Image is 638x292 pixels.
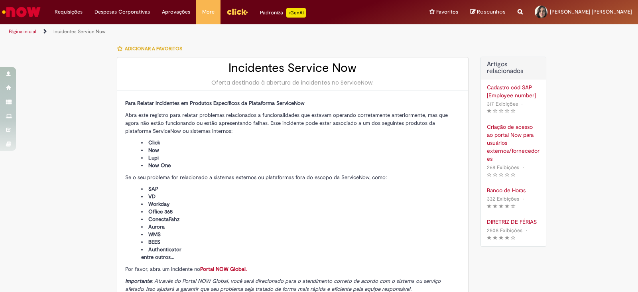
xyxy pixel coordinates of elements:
span: 332 Exibições [487,195,519,202]
div: Padroniza [260,8,306,18]
span: 2508 Exibições [487,227,522,234]
span: Abra este registro para relatar problemas relacionados a funcionalidades que estavam operando cor... [125,112,448,134]
a: Banco de Horas [487,186,540,194]
span: Aprovações [162,8,190,16]
a: Criação de acesso ao portal Now para usuários externos/fornecedores [487,123,540,163]
span: Adicionar a Favoritos [125,45,182,52]
span: Despesas Corporativas [95,8,150,16]
a: Rascunhos [470,8,506,16]
ul: Trilhas de página [6,24,419,39]
h3: Artigos relacionados [487,61,540,75]
strong: Importante [125,278,152,284]
span: entre outros... [141,254,174,260]
h2: Incidentes Service Now [125,61,460,75]
span: ConectaFahz [148,216,179,223]
span: Se o seu problema for relacionado a sistemas externos ou plataformas fora do escopo da ServiceNow... [125,174,387,181]
span: BEES [148,239,160,245]
a: Incidentes Service Now [53,28,106,35]
span: Authenticator [148,246,181,253]
img: click_logo_yellow_360x200.png [226,6,248,18]
a: Página inicial [9,28,36,35]
span: More [202,8,215,16]
span: Office 365 [148,208,173,215]
span: • [521,193,526,204]
span: • [520,99,524,109]
span: 268 Exibições [487,164,519,171]
span: WMS [148,231,161,238]
a: Cadastro cód SAP [Employee number] [487,83,540,99]
span: Aurora [148,223,165,230]
span: Click [148,139,160,146]
span: Requisições [55,8,83,16]
span: Para Relatar Incidentes em Produtos Específicos da Plataforma ServiceNow [125,100,305,107]
span: [PERSON_NAME] [PERSON_NAME] [550,8,632,15]
a: Portal NOW Global. [200,266,247,272]
span: Workday [148,201,169,207]
span: • [524,225,529,236]
a: DIRETRIZ DE FÉRIAS [487,218,540,226]
span: Now One [148,162,171,169]
span: Rascunhos [477,8,506,16]
p: +GenAi [286,8,306,18]
span: Favoritos [436,8,458,16]
span: 317 Exibições [487,101,518,107]
span: SAP [148,185,158,192]
div: Oferta destinada à abertura de incidentes no ServiceNow. [125,79,460,87]
img: ServiceNow [1,4,42,20]
span: Lupi [148,154,159,161]
span: VD [148,193,156,200]
span: Por favor, abra um incidente no [125,266,247,272]
span: • [521,162,526,173]
span: Now [148,147,159,154]
button: Adicionar a Favoritos [117,40,187,57]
